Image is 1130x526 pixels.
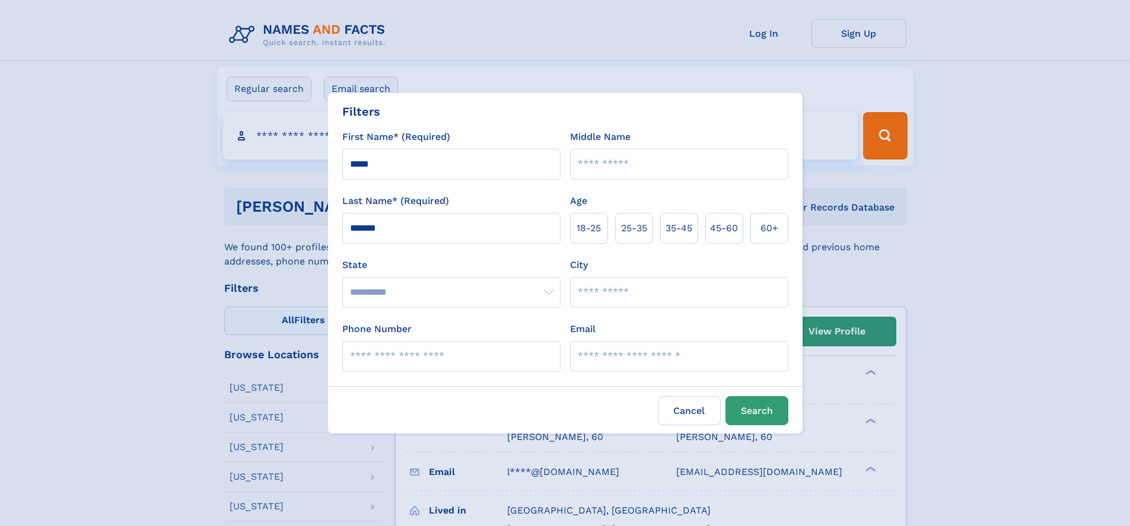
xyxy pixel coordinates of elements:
[570,194,587,208] label: Age
[570,322,596,336] label: Email
[342,130,450,144] label: First Name* (Required)
[760,221,778,235] span: 60+
[342,322,412,336] label: Phone Number
[710,221,738,235] span: 45‑60
[577,221,601,235] span: 18‑25
[342,103,380,120] div: Filters
[570,258,588,272] label: City
[570,130,631,144] label: Middle Name
[621,221,647,235] span: 25‑35
[658,396,721,425] label: Cancel
[342,258,561,272] label: State
[342,194,449,208] label: Last Name* (Required)
[725,396,788,425] button: Search
[666,221,692,235] span: 35‑45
